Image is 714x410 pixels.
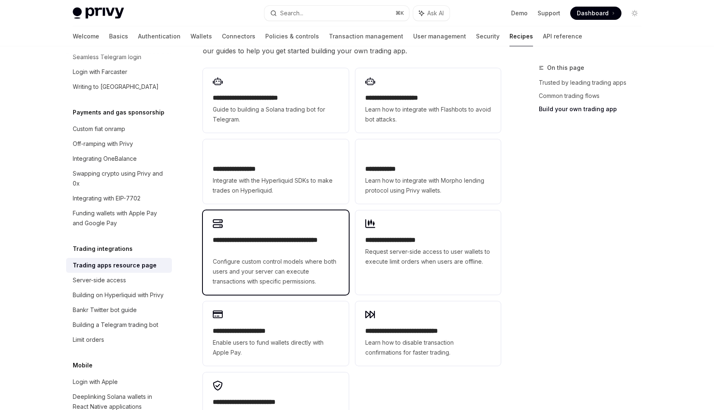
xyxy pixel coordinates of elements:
[509,26,533,46] a: Recipes
[73,107,164,117] h5: Payments and gas sponsorship
[73,335,104,345] div: Limit orders
[539,102,648,116] a: Build your own trading app
[66,151,172,166] a: Integrating OneBalance
[413,26,466,46] a: User management
[365,176,491,195] span: Learn how to integrate with Morpho lending protocol using Privy wallets.
[355,210,501,295] a: **** **** **** *****Request server-side access to user wallets to execute limit orders when users...
[66,273,172,288] a: Server-side access
[539,76,648,89] a: Trusted by leading trading apps
[138,26,181,46] a: Authentication
[213,176,338,195] span: Integrate with the Hyperliquid SDKs to make trades on Hyperliquid.
[329,26,403,46] a: Transaction management
[66,136,172,151] a: Off-ramping with Privy
[265,26,319,46] a: Policies & controls
[73,7,124,19] img: light logo
[66,166,172,191] a: Swapping crypto using Privy and 0x
[190,26,212,46] a: Wallets
[73,290,164,300] div: Building on Hyperliquid with Privy
[73,275,126,285] div: Server-side access
[413,6,450,21] button: Ask AI
[264,6,409,21] button: Search...⌘K
[73,26,99,46] a: Welcome
[66,206,172,231] a: Funding wallets with Apple Pay and Google Pay
[109,26,128,46] a: Basics
[577,9,609,17] span: Dashboard
[73,67,127,77] div: Login with Farcaster
[66,303,172,317] a: Bankr Twitter bot guide
[365,247,491,267] span: Request server-side access to user wallets to execute limit orders when users are offline.
[73,360,93,370] h5: Mobile
[73,244,133,254] h5: Trading integrations
[355,139,501,204] a: **** **** **Learn how to integrate with Morpho lending protocol using Privy wallets.
[66,79,172,94] a: Writing to [GEOGRAPHIC_DATA]
[66,374,172,389] a: Login with Apple
[365,338,491,358] span: Learn how to disable transaction confirmations for faster trading.
[547,63,584,73] span: On this page
[543,26,582,46] a: API reference
[365,105,491,124] span: Learn how to integrate with Flashbots to avoid bot attacks.
[539,89,648,102] a: Common trading flows
[73,260,157,270] div: Trading apps resource page
[66,258,172,273] a: Trading apps resource page
[570,7,621,20] a: Dashboard
[66,288,172,303] a: Building on Hyperliquid with Privy
[73,193,140,203] div: Integrating with EIP-7702
[222,26,255,46] a: Connectors
[66,191,172,206] a: Integrating with EIP-7702
[476,26,500,46] a: Security
[213,338,338,358] span: Enable users to fund wallets directly with Apple Pay.
[73,154,137,164] div: Integrating OneBalance
[213,257,338,286] span: Configure custom control models where both users and your server can execute transactions with sp...
[395,10,404,17] span: ⌘ K
[203,139,348,204] a: **** **** **** **Integrate with the Hyperliquid SDKs to make trades on Hyperliquid.
[73,169,167,188] div: Swapping crypto using Privy and 0x
[73,208,167,228] div: Funding wallets with Apple Pay and Google Pay
[628,7,641,20] button: Toggle dark mode
[73,377,118,387] div: Login with Apple
[73,139,133,149] div: Off-ramping with Privy
[73,320,158,330] div: Building a Telegram trading bot
[66,122,172,136] a: Custom fiat onramp
[511,9,528,17] a: Demo
[427,9,444,17] span: Ask AI
[538,9,560,17] a: Support
[213,105,338,124] span: Guide to building a Solana trading bot for Telegram.
[73,305,137,315] div: Bankr Twitter bot guide
[280,8,303,18] div: Search...
[66,332,172,347] a: Limit orders
[73,124,125,134] div: Custom fiat onramp
[66,64,172,79] a: Login with Farcaster
[66,317,172,332] a: Building a Telegram trading bot
[73,82,159,92] div: Writing to [GEOGRAPHIC_DATA]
